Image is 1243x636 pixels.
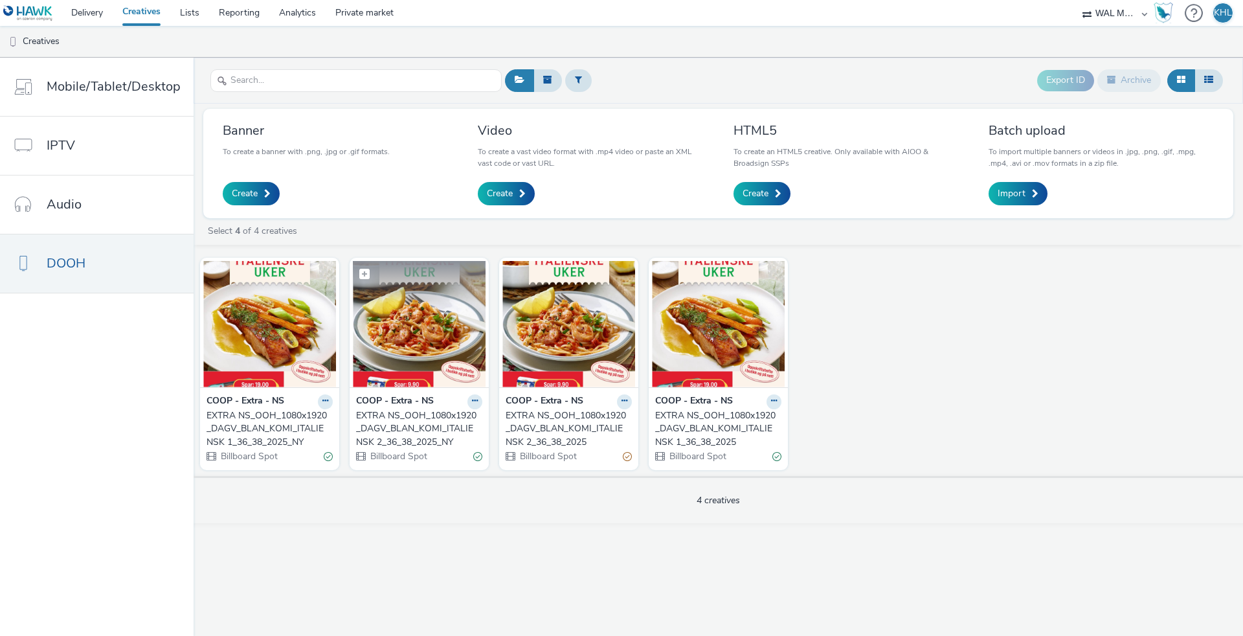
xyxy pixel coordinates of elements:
span: Import [998,187,1025,200]
h3: Banner [223,122,390,139]
span: Billboard Spot [369,450,427,462]
span: Create [743,187,768,200]
a: Hawk Academy [1154,3,1178,23]
strong: 4 [235,225,240,237]
div: EXTRA NS_OOH_1080x1920_DAGV_BLAN_KOMI_ITALIENSK 2_36_38_2025 [506,409,627,449]
strong: COOP - Extra - NS [207,394,284,409]
strong: COOP - Extra - NS [655,394,733,409]
button: Table [1194,69,1223,91]
input: Search... [210,69,502,92]
span: Billboard Spot [219,450,278,462]
strong: COOP - Extra - NS [506,394,583,409]
a: EXTRA NS_OOH_1080x1920_DAGV_BLAN_KOMI_ITALIENSK 2_36_38_2025_NY [356,409,482,449]
h3: HTML5 [733,122,959,139]
img: EXTRA NS_OOH_1080x1920_DAGV_BLAN_KOMI_ITALIENSK 1_36_38_2025 visual [652,261,785,387]
img: dooh [6,36,19,49]
a: EXTRA NS_OOH_1080x1920_DAGV_BLAN_KOMI_ITALIENSK 1_36_38_2025_NY [207,409,333,449]
button: Export ID [1037,70,1094,91]
span: Mobile/Tablet/Desktop [47,77,181,96]
button: Grid [1167,69,1195,91]
img: Hawk Academy [1154,3,1173,23]
h3: Video [478,122,703,139]
span: Billboard Spot [668,450,726,462]
span: Audio [47,195,82,214]
div: Partially valid [623,450,632,464]
span: DOOH [47,254,85,273]
strong: COOP - Extra - NS [356,394,434,409]
a: Create [733,182,790,205]
span: Create [487,187,513,200]
div: Valid [473,450,482,464]
div: Valid [772,450,781,464]
a: Select of 4 creatives [207,225,302,237]
span: IPTV [47,136,75,155]
span: Create [232,187,258,200]
p: To import multiple banners or videos in .jpg, .png, .gif, .mpg, .mp4, .avi or .mov formats in a z... [989,146,1214,169]
div: KHL [1214,3,1232,23]
span: 4 creatives [697,494,740,506]
a: EXTRA NS_OOH_1080x1920_DAGV_BLAN_KOMI_ITALIENSK 1_36_38_2025 [655,409,781,449]
div: EXTRA NS_OOH_1080x1920_DAGV_BLAN_KOMI_ITALIENSK 2_36_38_2025_NY [356,409,477,449]
p: To create a banner with .png, .jpg or .gif formats. [223,146,390,157]
p: To create an HTML5 creative. Only available with AIOO & Broadsign SSPs [733,146,959,169]
h3: Batch upload [989,122,1214,139]
span: Billboard Spot [519,450,577,462]
img: undefined Logo [3,5,53,21]
a: EXTRA NS_OOH_1080x1920_DAGV_BLAN_KOMI_ITALIENSK 2_36_38_2025 [506,409,632,449]
img: EXTRA NS_OOH_1080x1920_DAGV_BLAN_KOMI_ITALIENSK 2_36_38_2025 visual [502,261,635,387]
a: Create [223,182,280,205]
a: Create [478,182,535,205]
a: Import [989,182,1047,205]
div: EXTRA NS_OOH_1080x1920_DAGV_BLAN_KOMI_ITALIENSK 1_36_38_2025 [655,409,776,449]
p: To create a vast video format with .mp4 video or paste an XML vast code or vast URL. [478,146,703,169]
div: Valid [324,450,333,464]
div: EXTRA NS_OOH_1080x1920_DAGV_BLAN_KOMI_ITALIENSK 1_36_38_2025_NY [207,409,328,449]
img: EXTRA NS_OOH_1080x1920_DAGV_BLAN_KOMI_ITALIENSK 1_36_38_2025_NY visual [203,261,336,387]
img: EXTRA NS_OOH_1080x1920_DAGV_BLAN_KOMI_ITALIENSK 2_36_38_2025_NY visual [353,261,486,387]
button: Archive [1097,69,1161,91]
